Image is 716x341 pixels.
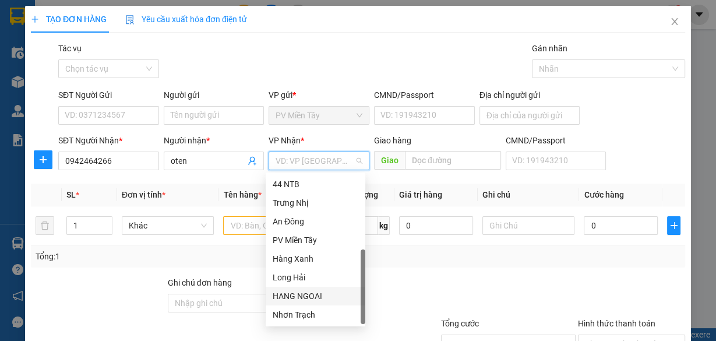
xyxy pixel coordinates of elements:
[31,15,107,24] span: TẠO ĐƠN HÀNG
[34,155,52,164] span: plus
[273,196,358,209] div: Trưng Nhị
[532,44,567,53] label: Gán nhãn
[266,287,365,305] div: HANG NGOAI
[168,294,302,312] input: Ghi chú đơn hàng
[269,136,301,145] span: VP Nhận
[125,15,247,24] span: Yêu cầu xuất hóa đơn điện tử
[399,190,442,199] span: Giá trị hàng
[223,190,261,199] span: Tên hàng
[266,268,365,287] div: Long Hải
[399,216,473,235] input: 0
[266,212,365,231] div: An Đông
[58,134,159,147] div: SĐT Người Nhận
[273,271,358,284] div: Long Hải
[273,308,358,321] div: Nhơn Trạch
[36,216,54,235] button: delete
[374,136,411,145] span: Giao hàng
[66,190,76,199] span: SL
[266,194,365,212] div: Trưng Nhị
[273,178,358,191] div: 44 NTB
[441,319,479,328] span: Tổng cước
[58,89,159,101] div: SĐT Người Gửi
[36,250,277,263] div: Tổng: 1
[273,234,358,247] div: PV Miền Tây
[58,44,82,53] label: Tác vụ
[670,17,679,26] span: close
[273,215,358,228] div: An Đông
[658,6,691,38] button: Close
[273,252,358,265] div: Hàng Xanh
[479,106,580,125] input: Địa chỉ của người gửi
[223,216,316,235] input: VD: Bàn, Ghế
[248,156,257,166] span: user-add
[578,319,655,328] label: Hình thức thanh toán
[266,175,365,194] div: 44 NTB
[266,305,365,324] div: Nhơn Trạch
[269,89,369,101] div: VP gửi
[478,184,580,206] th: Ghi chú
[668,221,680,230] span: plus
[129,217,207,234] span: Khác
[405,151,501,170] input: Dọc đường
[584,190,623,199] span: Cước hàng
[168,278,232,287] label: Ghi chú đơn hàng
[276,107,362,124] span: PV Miền Tây
[374,151,405,170] span: Giao
[374,89,475,101] div: CMND/Passport
[479,89,580,101] div: Địa chỉ người gửi
[266,231,365,249] div: PV Miền Tây
[506,134,606,147] div: CMND/Passport
[667,216,680,235] button: plus
[266,249,365,268] div: Hàng Xanh
[125,15,135,24] img: icon
[34,150,52,169] button: plus
[164,134,264,147] div: Người nhận
[378,216,390,235] span: kg
[31,15,39,23] span: plus
[273,290,358,303] div: HANG NGOAI
[164,89,264,101] div: Người gửi
[482,216,575,235] input: Ghi Chú
[122,190,165,199] span: Đơn vị tính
